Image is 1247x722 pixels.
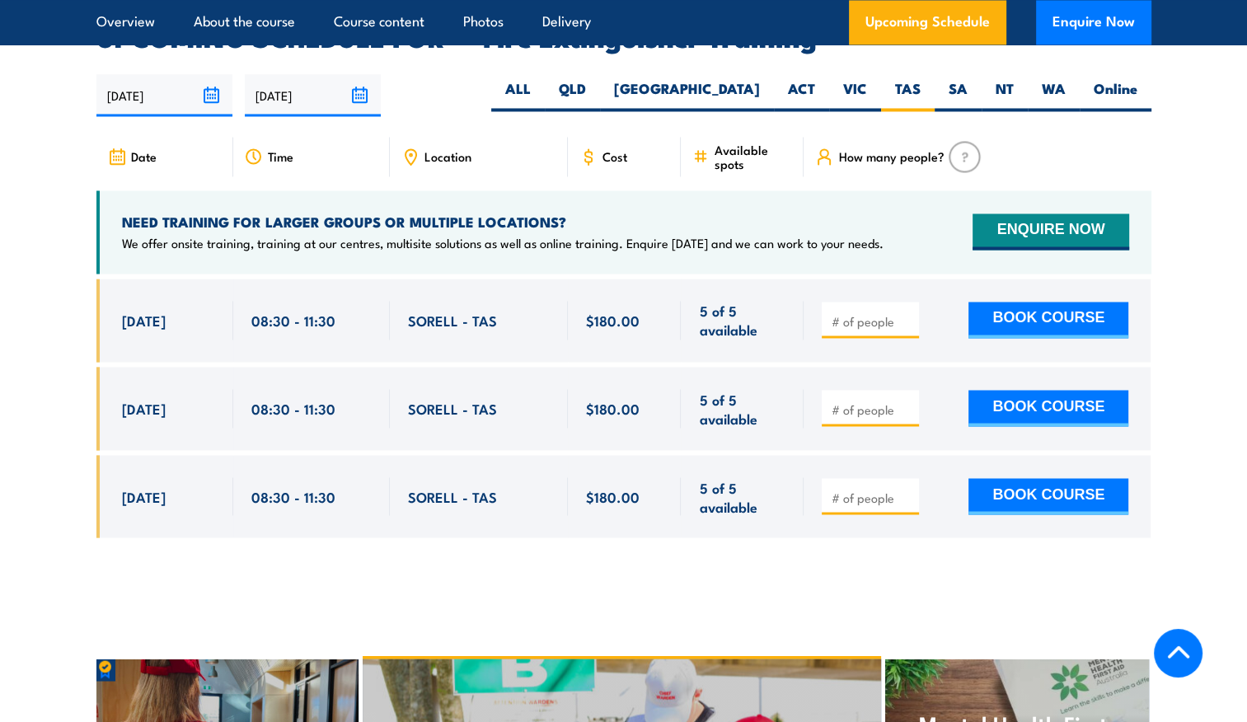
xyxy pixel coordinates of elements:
input: # of people [831,401,913,417]
span: [DATE] [122,311,166,330]
span: How many people? [838,149,944,163]
span: $180.00 [586,486,640,505]
label: Online [1080,79,1151,111]
label: ACT [774,79,829,111]
span: 5 of 5 available [699,301,785,340]
span: 08:30 - 11:30 [251,311,335,330]
button: BOOK COURSE [968,302,1128,338]
span: [DATE] [122,398,166,417]
input: To date [245,74,381,116]
span: SORELL - TAS [408,486,497,505]
span: Date [131,149,157,163]
label: NT [982,79,1028,111]
span: 08:30 - 11:30 [251,398,335,417]
span: 5 of 5 available [699,477,785,516]
label: [GEOGRAPHIC_DATA] [600,79,774,111]
h4: NEED TRAINING FOR LARGER GROUPS OR MULTIPLE LOCATIONS? [122,213,884,231]
span: Available spots [714,143,792,171]
label: SA [935,79,982,111]
span: 5 of 5 available [699,389,785,428]
button: BOOK COURSE [968,390,1128,426]
h2: UPCOMING SCHEDULE FOR - "Fire Extinguisher Training" [96,25,1151,48]
label: WA [1028,79,1080,111]
span: Cost [602,149,627,163]
button: ENQUIRE NOW [973,213,1128,250]
span: SORELL - TAS [408,398,497,417]
button: BOOK COURSE [968,478,1128,514]
input: From date [96,74,232,116]
label: ALL [491,79,545,111]
input: # of people [831,489,913,505]
p: We offer onsite training, training at our centres, multisite solutions as well as online training... [122,235,884,251]
span: [DATE] [122,486,166,505]
span: $180.00 [586,398,640,417]
label: TAS [881,79,935,111]
label: VIC [829,79,881,111]
label: QLD [545,79,600,111]
input: # of people [831,313,913,330]
span: $180.00 [586,311,640,330]
span: Location [424,149,471,163]
span: Time [268,149,293,163]
span: 08:30 - 11:30 [251,486,335,505]
span: SORELL - TAS [408,311,497,330]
